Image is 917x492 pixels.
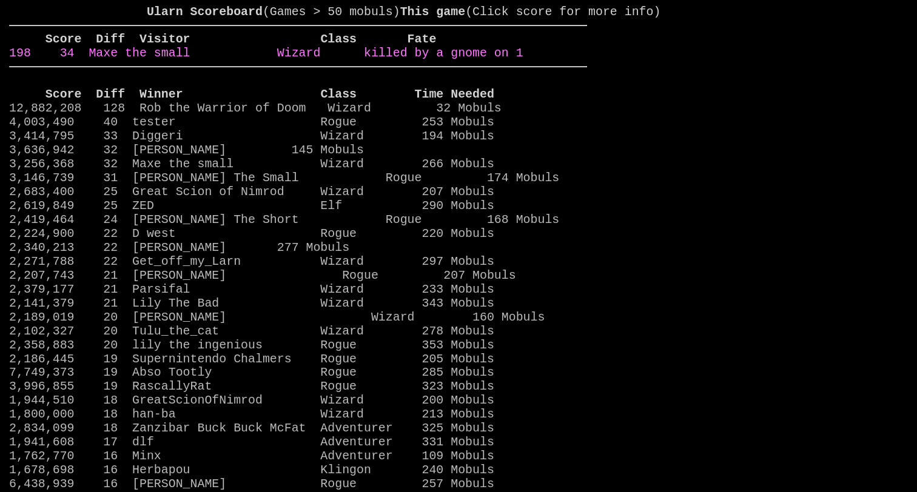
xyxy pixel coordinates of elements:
a: 2,358,883 20 lily the ingenious Rogue 353 Mobuls [9,338,494,352]
a: 1,762,770 16 Minx Adventurer 109 Mobuls [9,449,494,463]
a: 2,189,019 20 [PERSON_NAME] Wizard 160 Mobuls [9,310,545,324]
a: 3,996,855 19 RascallyRat Rogue 323 Mobuls [9,379,494,393]
a: 1,678,698 16 Herbapou Klingon 240 Mobuls [9,463,494,477]
a: 12,882,208 128 Rob the Warrior of Doom Wizard 32 Mobuls [9,101,502,115]
a: 3,146,739 31 [PERSON_NAME] The Small Rogue 174 Mobuls [9,171,559,185]
a: 1,944,510 18 GreatScionOfNimrod Wizard 200 Mobuls [9,393,494,407]
a: 2,102,327 20 Tulu_the_cat Wizard 278 Mobuls [9,324,494,338]
a: 2,419,464 24 [PERSON_NAME] The Short Rogue 168 Mobuls [9,213,559,227]
b: This game [400,5,465,19]
a: 3,256,368 32 Maxe the small Wizard 266 Mobuls [9,157,494,171]
a: 4,003,490 40 tester Rogue 253 Mobuls [9,115,494,129]
b: Score Diff Winner Class Time Needed [45,87,494,101]
a: 2,683,400 25 Great Scion of Nimrod Wizard 207 Mobuls [9,185,494,199]
a: 2,619,849 25 ZED Elf 290 Mobuls [9,199,494,213]
b: Score Diff Visitor Class Fate [45,32,437,46]
b: Ularn Scoreboard [147,5,263,19]
a: 1,941,608 17 dlf Adventurer 331 Mobuls [9,435,494,449]
a: 1,800,000 18 han-ba Wizard 213 Mobuls [9,407,494,421]
a: 2,340,213 22 [PERSON_NAME] 277 Mobuls [9,241,349,254]
a: 2,141,379 21 Lily The Bad Wizard 343 Mobuls [9,296,494,310]
a: 7,749,373 19 Abso Tootly Rogue 285 Mobuls [9,365,494,379]
larn: (Games > 50 mobuls) (Click score for more info) Click on a score for more information ---- Reload... [9,5,587,467]
a: 198 34 Maxe the small Wizard killed by a gnome on 1 [9,46,523,60]
a: 2,834,099 18 Zanzibar Buck Buck McFat Adventurer 325 Mobuls [9,421,494,435]
a: 3,636,942 32 [PERSON_NAME] 145 Mobuls [9,143,364,157]
a: 2,186,445 19 Supernintendo Chalmers Rogue 205 Mobuls [9,352,494,366]
a: 2,207,743 21 [PERSON_NAME] Rogue 207 Mobuls [9,268,516,282]
a: 2,224,900 22 D west Rogue 220 Mobuls [9,227,494,241]
a: 2,379,177 21 Parsifal Wizard 233 Mobuls [9,282,494,296]
a: 2,271,788 22 Get_off_my_Larn Wizard 297 Mobuls [9,254,494,268]
a: 3,414,795 33 Diggeri Wizard 194 Mobuls [9,129,494,143]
